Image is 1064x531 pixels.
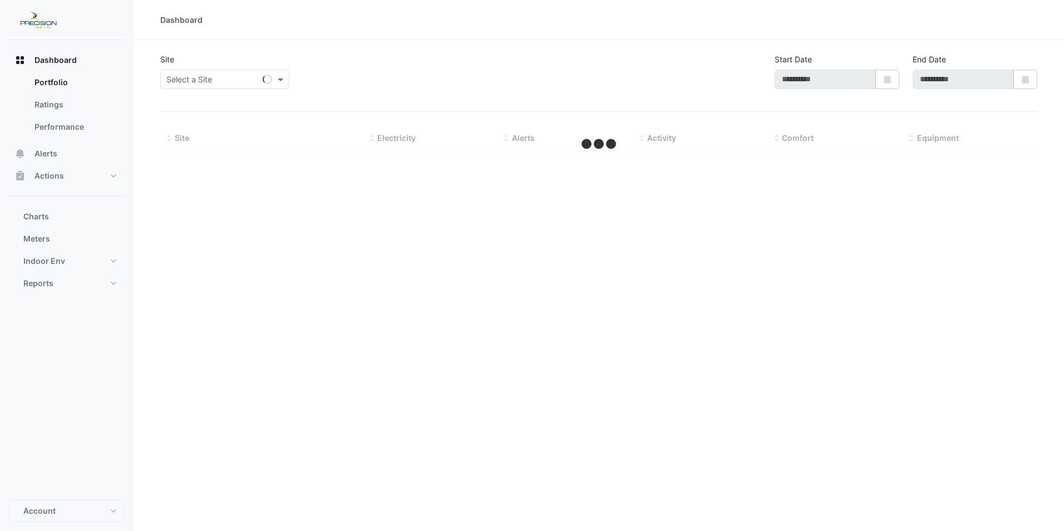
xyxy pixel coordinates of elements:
[9,500,125,522] button: Account
[23,233,50,244] span: Meters
[26,94,125,116] a: Ratings
[9,228,125,250] button: Meters
[9,205,125,228] button: Charts
[9,250,125,272] button: Indoor Env
[175,133,189,142] span: Site
[377,133,416,142] span: Electricity
[13,9,63,31] img: Company Logo
[917,133,959,142] span: Equipment
[9,165,125,187] button: Actions
[9,142,125,165] button: Alerts
[23,505,56,517] span: Account
[160,53,174,65] label: Site
[14,55,26,66] app-icon: Dashboard
[9,49,125,71] button: Dashboard
[23,278,53,289] span: Reports
[26,71,125,94] a: Portfolio
[782,133,814,142] span: Comfort
[9,71,125,142] div: Dashboard
[35,55,77,66] span: Dashboard
[23,255,65,267] span: Indoor Env
[913,53,946,65] label: End Date
[14,148,26,159] app-icon: Alerts
[26,116,125,138] a: Performance
[512,133,535,142] span: Alerts
[14,170,26,181] app-icon: Actions
[9,272,125,294] button: Reports
[647,133,676,142] span: Activity
[35,148,57,159] span: Alerts
[23,211,49,222] span: Charts
[35,170,64,181] span: Actions
[160,14,203,26] div: Dashboard
[775,53,812,65] label: Start Date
